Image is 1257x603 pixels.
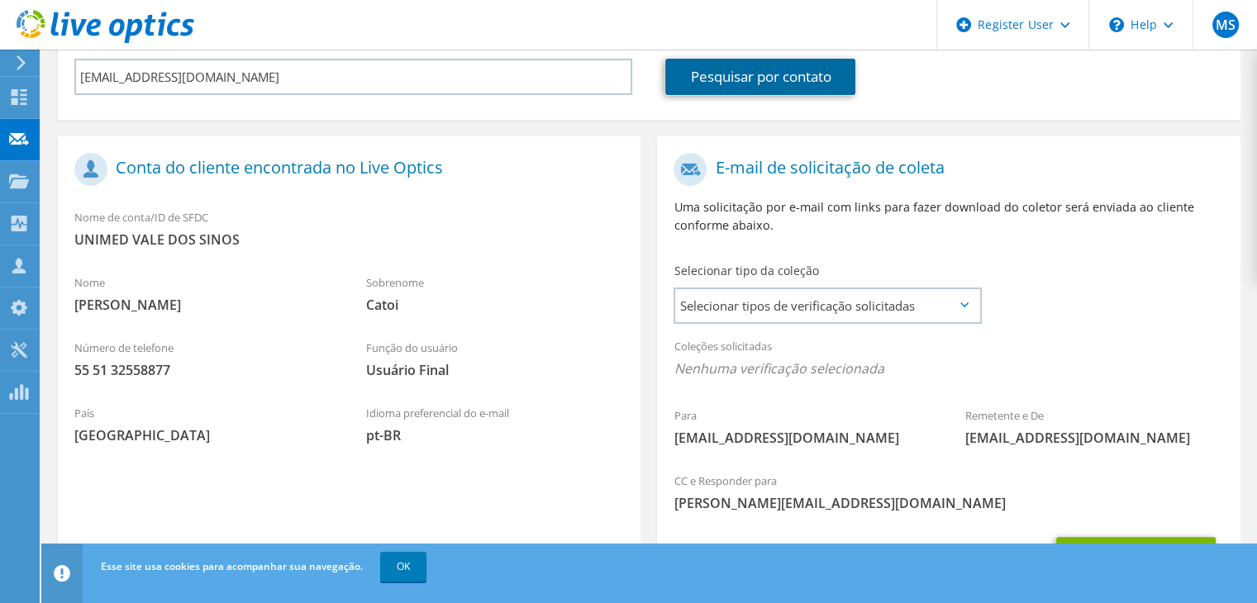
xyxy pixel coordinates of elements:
span: [EMAIL_ADDRESS][DOMAIN_NAME] [965,429,1224,447]
span: 55 51 32558877 [74,361,333,379]
span: [PERSON_NAME] [74,296,333,314]
svg: \n [1109,17,1124,32]
div: Para [657,398,949,455]
h1: Conta do cliente encontrada no Live Optics [74,153,616,186]
div: Nome [58,265,350,322]
span: Catoi [366,296,625,314]
span: [EMAIL_ADDRESS][DOMAIN_NAME] [674,429,932,447]
p: Uma solicitação por e-mail com links para fazer download do coletor será enviada ao cliente confo... [674,198,1223,235]
h1: E-mail de solicitação de coleta [674,153,1215,186]
span: Selecionar tipos de verificação solicitadas [675,289,979,322]
a: Pesquisar por contato [665,59,855,95]
div: Sobrenome [350,265,641,322]
span: MS [1212,12,1239,38]
span: Usuário Final [366,361,625,379]
span: Esse site usa cookies para acompanhar sua navegação. [101,559,363,573]
span: UNIMED VALE DOS SINOS [74,230,624,249]
label: Selecionar tipo da coleção [674,263,818,279]
span: [GEOGRAPHIC_DATA] [74,426,333,444]
div: CC e Responder para [657,463,1240,520]
a: OK [380,552,426,582]
div: País [58,396,350,453]
button: Enviar solicitação [1056,537,1216,582]
div: Idioma preferencial do e-mail [350,396,641,453]
span: pt-BR [366,426,625,444]
span: [PERSON_NAME][EMAIL_ADDRESS][DOMAIN_NAME] [674,494,1223,512]
span: Nenhuma verificação selecionada [674,359,1223,377]
div: Nome de conta/ID de SFDC [58,200,640,257]
div: Remetente e De [949,398,1240,455]
div: Número de telefone [58,330,350,387]
div: Coleções solicitadas [657,329,1240,390]
div: Função do usuário [350,330,641,387]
